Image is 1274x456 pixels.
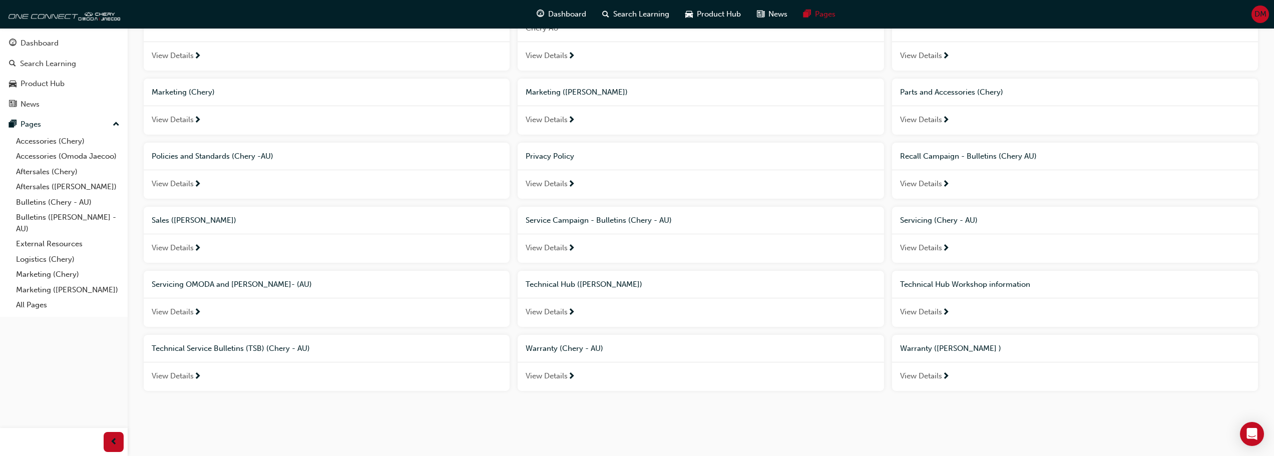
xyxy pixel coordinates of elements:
span: next-icon [568,372,575,381]
span: View Details [526,370,568,382]
span: Technical Service Bulletins (TSB) (Chery - AU) [152,344,310,353]
span: Privacy Policy [526,152,574,161]
a: Warranty ([PERSON_NAME] )View Details [892,335,1258,391]
a: Privacy PolicyView Details [518,143,884,199]
span: DM [1254,9,1266,20]
span: news-icon [9,100,17,109]
span: pages-icon [803,8,811,21]
a: Parts and Accessories (Chery)View Details [892,79,1258,135]
span: Sales ([PERSON_NAME]) [152,216,236,225]
span: View Details [152,114,194,126]
span: Servicing (Chery - AU) [900,216,978,225]
span: Warranty (Chery - AU) [526,344,603,353]
a: Fluid SpecificationsChery AUView Details [518,3,884,71]
span: Dashboard [548,9,586,20]
span: next-icon [194,308,201,317]
a: Servicing (Chery - AU)View Details [892,207,1258,263]
span: View Details [900,114,942,126]
a: guage-iconDashboard [529,4,594,25]
span: Product Hub [697,9,741,20]
span: next-icon [568,180,575,189]
span: Warranty ([PERSON_NAME] ) [900,344,1001,353]
span: search-icon [9,60,16,69]
span: next-icon [568,308,575,317]
span: guage-icon [537,8,544,21]
a: Service Campaign - Bulletins (Chery - AU)View Details [518,207,884,263]
span: News [768,9,787,20]
a: Bulletins (Chery - AU) [12,195,124,210]
a: Servicing OMODA and [PERSON_NAME]- (AU)View Details [144,271,510,327]
span: Marketing (Chery) [152,88,215,97]
div: Pages [21,119,41,130]
a: pages-iconPages [795,4,843,25]
a: Marketing (Chery)View Details [144,79,510,135]
a: Logistics (Chery) [12,252,124,267]
span: Policies and Standards (Chery -AU) [152,152,273,161]
a: Marketing (Chery) [12,267,124,282]
div: News [21,99,40,110]
span: next-icon [194,116,201,125]
span: pages-icon [9,120,17,129]
span: search-icon [602,8,609,21]
span: View Details [900,242,942,254]
span: next-icon [942,180,950,189]
a: Marketing ([PERSON_NAME]) [12,282,124,298]
span: View Details [526,306,568,318]
span: next-icon [942,308,950,317]
div: Product Hub [21,78,65,90]
button: Pages [4,115,124,134]
a: Fleet ([PERSON_NAME]) - 2025View Details [144,3,510,71]
span: Recall Campaign - Bulletins (Chery AU) [900,152,1037,161]
span: next-icon [568,52,575,61]
div: Dashboard [21,38,59,49]
a: Recall Campaign - Bulletins (Chery AU)View Details [892,143,1258,199]
span: View Details [900,178,942,190]
a: External Resources [12,236,124,252]
span: news-icon [757,8,764,21]
div: Open Intercom Messenger [1240,422,1264,446]
a: Technical Hub ([PERSON_NAME])View Details [518,271,884,327]
span: View Details [526,50,568,62]
a: Policies and Standards (Chery -AU)View Details [144,143,510,199]
span: View Details [526,114,568,126]
span: View Details [900,50,942,62]
span: next-icon [942,372,950,381]
a: news-iconNews [749,4,795,25]
a: Product Hub [4,75,124,93]
a: Aftersales (Chery) [12,164,124,180]
span: next-icon [568,116,575,125]
span: View Details [152,178,194,190]
button: DashboardSearch LearningProduct HubNews [4,32,124,115]
a: car-iconProduct Hub [677,4,749,25]
img: oneconnect [5,4,120,24]
a: Sales ([PERSON_NAME])View Details [144,207,510,263]
span: guage-icon [9,39,17,48]
span: next-icon [942,244,950,253]
a: Aftersales ([PERSON_NAME]) [12,179,124,195]
span: View Details [152,242,194,254]
a: Search Learning [4,55,124,73]
span: next-icon [194,52,201,61]
span: View Details [900,370,942,382]
span: car-icon [9,80,17,89]
span: Search Learning [613,9,669,20]
a: Technical Service Bulletins (TSB) (Chery - AU)View Details [144,335,510,391]
span: prev-icon [110,436,118,448]
a: Technical Hub Workshop informationView Details [892,271,1258,327]
a: Bulletins ([PERSON_NAME] - AU) [12,210,124,236]
span: View Details [900,306,942,318]
button: DM [1251,6,1269,23]
span: next-icon [942,116,950,125]
span: next-icon [194,180,201,189]
span: Service Campaign - Bulletins (Chery - AU) [526,216,672,225]
a: All Pages [12,297,124,313]
span: View Details [152,50,194,62]
a: Accessories (Omoda Jaecoo) [12,149,124,164]
a: Logistics (Chery)View Details [892,3,1258,71]
span: Marketing ([PERSON_NAME]) [526,88,628,97]
span: next-icon [194,372,201,381]
a: Warranty (Chery - AU)View Details [518,335,884,391]
span: View Details [526,242,568,254]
